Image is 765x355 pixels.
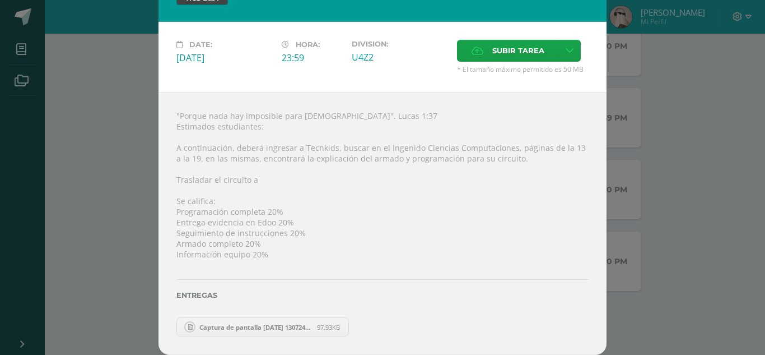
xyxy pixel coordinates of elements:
[282,52,343,64] div: 23:59
[176,291,589,299] label: Entregas
[352,51,448,63] div: U4Z2
[189,40,212,49] span: Date:
[492,40,544,61] span: Subir tarea
[296,40,320,49] span: Hora:
[176,317,349,336] a: Captura de pantalla 2025-09-05 130724.png
[457,64,589,74] span: * El tamaño máximo permitido es 50 MB
[158,92,607,355] div: "Porque nada hay imposible para [DEMOGRAPHIC_DATA]". Lucas 1:37 Estimados estudiantes: A continua...
[194,323,317,331] span: Captura de pantalla [DATE] 130724.png
[176,52,273,64] div: [DATE]
[352,40,448,48] label: Division:
[317,323,340,331] span: 97.93KB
